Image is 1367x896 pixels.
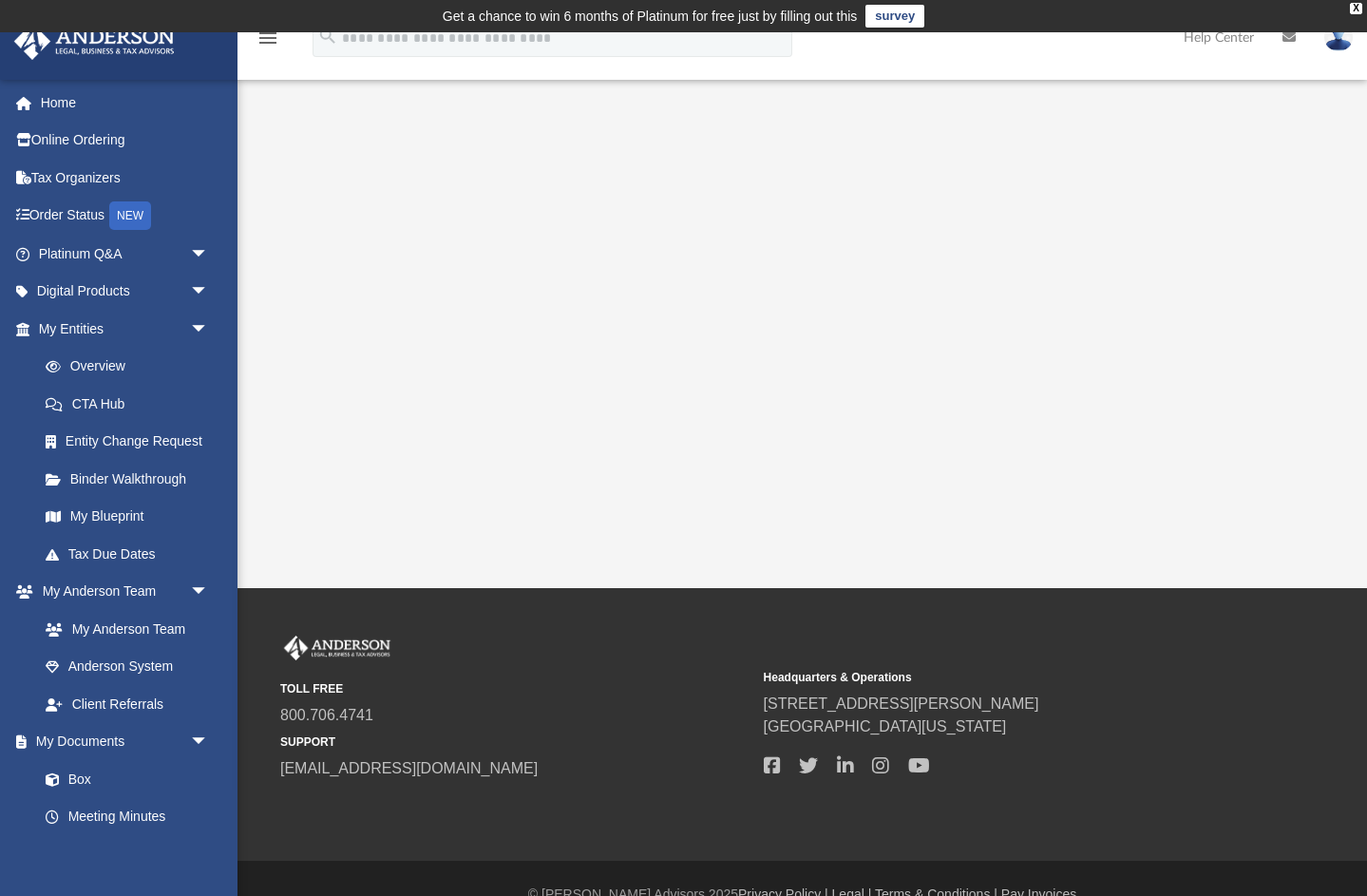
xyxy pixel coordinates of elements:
span: arrow_drop_down [190,723,228,762]
img: User Pic [1324,24,1353,51]
img: Anderson Advisors Platinum Portal [280,636,394,660]
a: Client Referrals [27,685,228,723]
small: SUPPORT [280,734,750,751]
a: My Anderson Teamarrow_drop_down [13,573,228,611]
a: My Blueprint [27,498,228,536]
span: arrow_drop_down [190,310,228,349]
a: Order StatusNEW [13,197,237,236]
div: Get a chance to win 6 months of Platinum for free just by filling out this [443,5,858,28]
small: Headquarters & Operations [764,669,1234,686]
span: arrow_drop_down [190,573,228,612]
a: Binder Walkthrough [27,460,237,498]
div: NEW [109,201,151,230]
a: Overview [27,348,237,386]
a: Online Ordering [13,122,237,160]
a: survey [865,5,924,28]
small: TOLL FREE [280,680,750,697]
a: My Documentsarrow_drop_down [13,723,228,761]
a: Tax Due Dates [27,535,237,573]
img: Anderson Advisors Platinum Portal [9,23,180,60]
span: arrow_drop_down [190,273,228,312]
a: menu [256,36,279,49]
a: CTA Hub [27,385,237,423]
a: My Anderson Team [27,610,218,648]
a: Meeting Minutes [27,798,228,836]
a: My Entitiesarrow_drop_down [13,310,237,348]
a: [EMAIL_ADDRESS][DOMAIN_NAME] [280,760,538,776]
a: Box [27,760,218,798]
div: close [1350,3,1362,14]
span: arrow_drop_down [190,235,228,274]
a: 800.706.4741 [280,707,373,723]
a: Entity Change Request [27,423,237,461]
a: Digital Productsarrow_drop_down [13,273,237,311]
i: menu [256,27,279,49]
a: Platinum Q&Aarrow_drop_down [13,235,237,273]
i: search [317,26,338,47]
a: [GEOGRAPHIC_DATA][US_STATE] [764,718,1007,734]
a: Home [13,84,237,122]
a: Tax Organizers [13,159,237,197]
a: Anderson System [27,648,228,686]
a: [STREET_ADDRESS][PERSON_NAME] [764,696,1039,712]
